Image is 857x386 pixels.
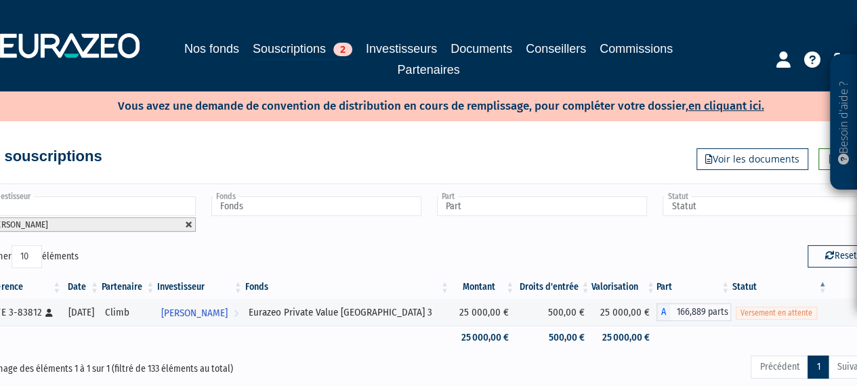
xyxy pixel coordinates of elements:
th: Montant: activer pour trier la colonne par ordre croissant [451,276,516,299]
div: A - Eurazeo Private Value Europe 3 [656,303,731,321]
span: A [656,303,670,321]
a: Documents [451,39,512,58]
div: [DATE] [67,305,96,320]
td: 25 000,00 € [591,326,656,349]
a: Voir les documents [696,148,808,170]
span: Versement en attente [736,307,817,320]
a: en cliquant ici. [688,99,764,113]
a: Partenaires [397,60,459,79]
a: Souscriptions2 [253,39,352,60]
td: 25 000,00 € [591,299,656,326]
th: Fonds: activer pour trier la colonne par ordre croissant [244,276,451,299]
a: Investisseurs [366,39,437,58]
span: 166,889 parts [670,303,731,321]
a: 1 [808,356,829,379]
th: Statut : activer pour trier la colonne par ordre d&eacute;croissant [731,276,828,299]
td: 500,00 € [516,299,591,326]
td: Climb [100,299,156,326]
td: 25 000,00 € [451,326,516,349]
span: 2 [333,43,352,56]
span: [PERSON_NAME] [161,301,228,326]
td: 25 000,00 € [451,299,516,326]
a: Commissions [600,39,673,58]
th: Partenaire: activer pour trier la colonne par ordre croissant [100,276,156,299]
select: Afficheréléments [12,245,42,268]
a: Nos fonds [184,39,239,58]
th: Valorisation: activer pour trier la colonne par ordre croissant [591,276,656,299]
i: [Français] Personne physique [45,309,53,317]
p: Besoin d'aide ? [836,62,852,184]
th: Droits d'entrée: activer pour trier la colonne par ordre croissant [516,276,591,299]
th: Investisseur: activer pour trier la colonne par ordre croissant [156,276,244,299]
div: Eurazeo Private Value [GEOGRAPHIC_DATA] 3 [249,305,446,320]
p: Vous avez une demande de convention de distribution en cours de remplissage, pour compléter votre... [79,95,764,114]
th: Part: activer pour trier la colonne par ordre croissant [656,276,731,299]
th: Date: activer pour trier la colonne par ordre croissant [62,276,100,299]
td: 500,00 € [516,326,591,349]
i: Voir l'investisseur [234,301,238,326]
a: [PERSON_NAME] [156,299,244,326]
a: Conseillers [526,39,586,58]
